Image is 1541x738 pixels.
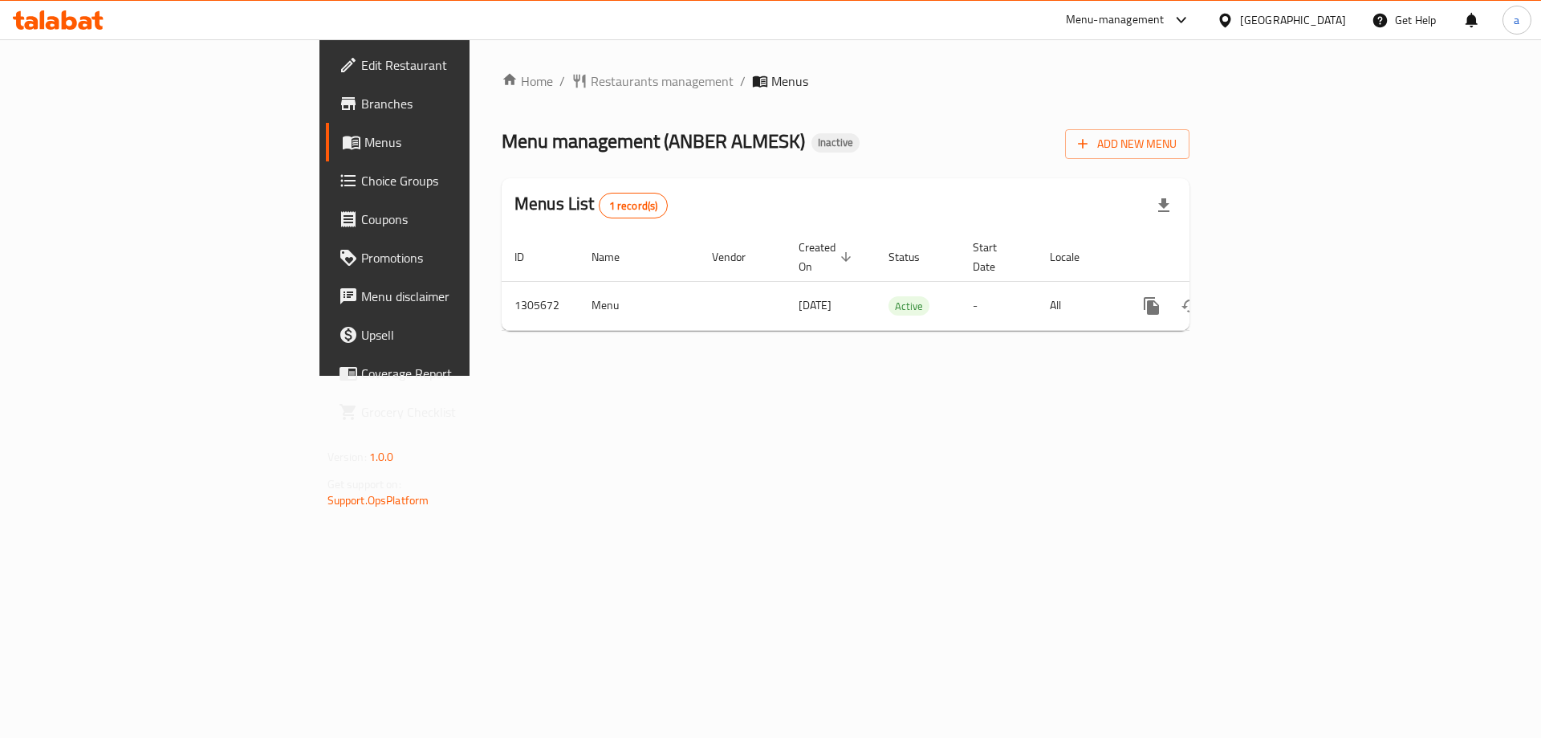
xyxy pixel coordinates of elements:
[571,71,734,91] a: Restaurants management
[514,247,545,267] span: ID
[502,123,805,159] span: Menu management ( ANBER ALMESK )
[326,123,577,161] a: Menus
[1065,129,1189,159] button: Add New Menu
[326,46,577,84] a: Edit Restaurant
[361,210,564,229] span: Coupons
[1037,281,1120,330] td: All
[771,71,808,91] span: Menus
[811,136,860,149] span: Inactive
[888,297,929,316] span: Active
[1050,247,1100,267] span: Locale
[1120,233,1299,282] th: Actions
[361,94,564,113] span: Branches
[327,474,401,495] span: Get support on:
[599,193,669,218] div: Total records count
[600,198,668,214] span: 1 record(s)
[361,402,564,422] span: Grocery Checklist
[326,277,577,316] a: Menu disclaimer
[799,295,831,316] span: [DATE]
[361,55,564,75] span: Edit Restaurant
[592,247,640,267] span: Name
[1240,11,1346,29] div: [GEOGRAPHIC_DATA]
[502,233,1299,331] table: enhanced table
[361,325,564,345] span: Upsell
[326,161,577,200] a: Choice Groups
[326,393,577,431] a: Grocery Checklist
[1514,11,1519,29] span: a
[326,239,577,277] a: Promotions
[1066,10,1165,30] div: Menu-management
[361,171,564,190] span: Choice Groups
[514,192,668,218] h2: Menus List
[799,238,856,276] span: Created On
[369,446,394,467] span: 1.0.0
[973,238,1018,276] span: Start Date
[361,287,564,306] span: Menu disclaimer
[364,133,564,152] span: Menus
[888,247,941,267] span: Status
[888,296,929,316] div: Active
[326,200,577,239] a: Coupons
[579,281,699,330] td: Menu
[740,71,746,91] li: /
[326,354,577,393] a: Coverage Report
[327,490,429,511] a: Support.OpsPlatform
[1132,287,1171,325] button: more
[960,281,1037,330] td: -
[1171,287,1210,325] button: Change Status
[591,71,734,91] span: Restaurants management
[326,84,577,123] a: Branches
[327,446,367,467] span: Version:
[361,248,564,267] span: Promotions
[361,364,564,383] span: Coverage Report
[326,316,577,354] a: Upsell
[811,133,860,153] div: Inactive
[1145,186,1183,225] div: Export file
[1078,134,1177,154] span: Add New Menu
[712,247,766,267] span: Vendor
[502,71,1189,91] nav: breadcrumb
